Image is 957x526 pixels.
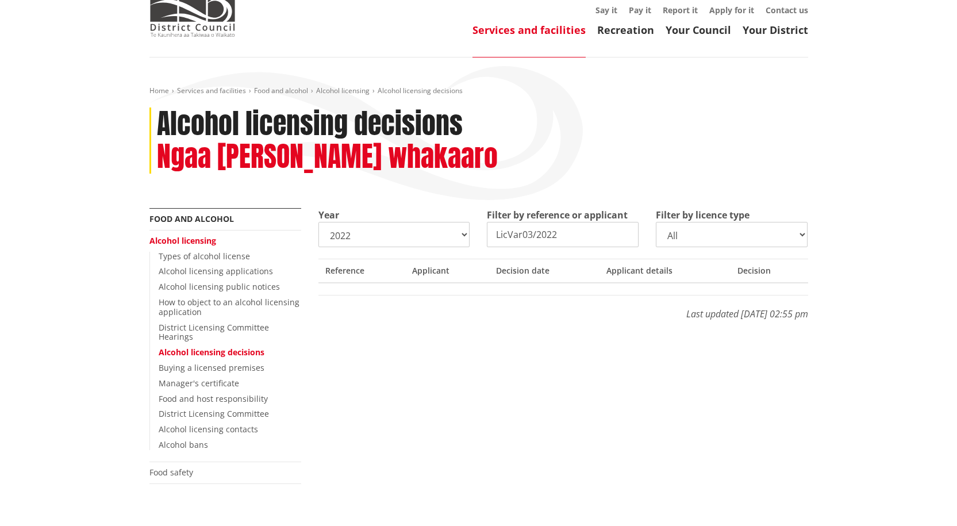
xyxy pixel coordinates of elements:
a: Your Council [666,23,731,37]
a: Services and facilities [177,86,246,95]
iframe: Messenger Launcher [904,478,946,519]
label: Filter by licence type [656,208,750,222]
a: Manager's certificate [159,378,239,389]
a: District Licensing Committee [159,408,269,419]
a: Alcohol licensing applications [159,266,273,277]
p: Last updated [DATE] 02:55 pm [318,295,808,321]
a: Alcohol licensing [149,235,216,246]
a: Food and host responsibility [159,393,268,404]
a: Alcohol licensing contacts [159,424,258,435]
a: Food and alcohol [254,86,308,95]
input: e.g. LicRen25/2015 [487,222,639,247]
a: Buying a licensed premises [159,362,264,373]
a: How to object to an alcohol licensing application [159,297,299,317]
nav: breadcrumb [149,86,808,96]
a: Report it [663,5,698,16]
label: Filter by reference or applicant [487,208,628,222]
span: Alcohol licensing decisions [378,86,463,95]
th: Decision date [489,259,599,282]
th: Applicant details [599,259,731,282]
a: Alcohol licensing public notices [159,281,280,292]
a: Types of alcohol license [159,251,250,262]
th: Applicant [405,259,489,282]
a: Recreation [597,23,654,37]
h1: Alcohol licensing decisions [157,107,463,141]
a: Home [149,86,169,95]
a: Services and facilities [472,23,586,37]
a: Contact us [766,5,808,16]
a: Apply for it [709,5,754,16]
a: Food safety [149,467,193,478]
th: Reference [318,259,405,282]
a: Alcohol bans [159,439,208,450]
a: Food and alcohol [149,213,234,224]
a: Pay it [629,5,651,16]
h2: Ngaa [PERSON_NAME] whakaaro [157,140,498,174]
a: District Licensing Committee Hearings [159,322,269,343]
a: Say it [595,5,617,16]
a: Alcohol licensing decisions [159,347,264,358]
a: Your District [743,23,808,37]
a: Alcohol licensing [316,86,370,95]
th: Decision [731,259,808,282]
label: Year [318,208,339,222]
